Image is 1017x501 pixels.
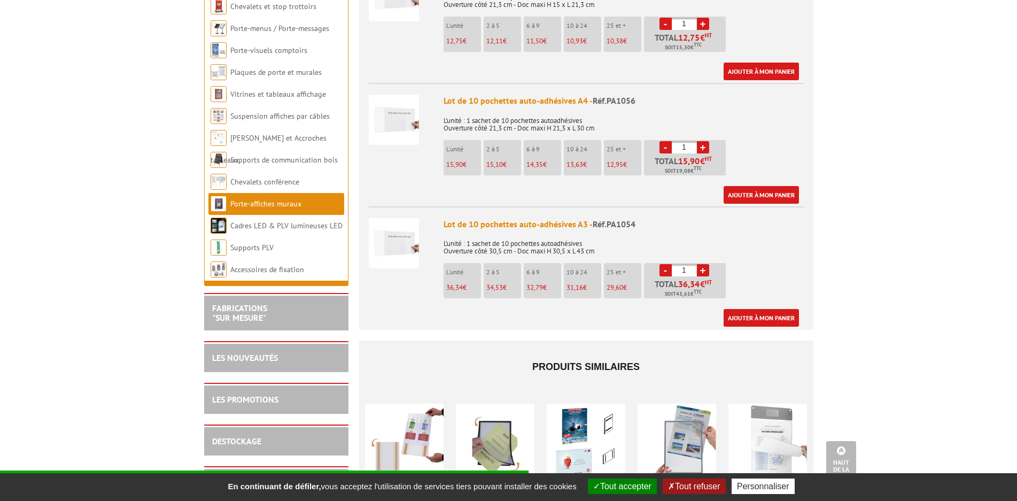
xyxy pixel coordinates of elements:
[230,265,304,274] a: Accessoires de fixation
[486,160,503,169] span: 15,10
[486,284,521,291] p: €
[659,264,672,276] a: -
[211,196,227,212] img: Porte-affiches muraux
[694,42,702,48] sup: TTC
[230,24,329,33] a: Porte-menus / Porte-messages
[700,280,705,288] span: €
[700,33,705,42] span: €
[566,284,601,291] p: €
[211,42,227,58] img: Porte-visuels comptoirs
[607,37,641,45] p: €
[566,283,583,292] span: 31,16
[697,264,709,276] a: +
[230,2,316,11] a: Chevalets et stop trottoirs
[705,279,712,286] sup: HT
[705,155,712,163] sup: HT
[228,482,321,491] strong: En continuant de défiler,
[230,67,322,77] a: Plaques de porte et murales
[588,479,657,494] button: Tout accepter
[526,145,561,153] p: 6 à 9
[526,22,561,29] p: 6 à 9
[665,43,702,52] span: Soit €
[446,268,481,276] p: L'unité
[212,352,278,363] a: LES NOUVEAUTÉS
[676,167,690,175] span: 19,08
[647,157,726,175] p: Total
[444,218,804,230] div: Lot de 10 pochettes auto-adhésives A3 -
[211,86,227,102] img: Vitrines et tableaux affichage
[678,33,700,42] span: 12,75
[211,108,227,124] img: Suspension affiches par câbles
[212,394,278,405] a: LES PROMOTIONS
[486,283,503,292] span: 34,53
[705,32,712,39] sup: HT
[211,218,227,234] img: Cadres LED & PLV lumineuses LED
[732,479,795,494] button: Personnaliser (fenêtre modale)
[486,37,521,45] p: €
[607,145,641,153] p: 25 et +
[659,141,672,153] a: -
[678,280,700,288] span: 36,34
[607,36,623,45] span: 10,38
[230,177,299,187] a: Chevalets conférence
[446,37,481,45] p: €
[659,18,672,30] a: -
[526,161,561,168] p: €
[532,361,640,372] span: Produits similaires
[526,284,561,291] p: €
[230,199,301,209] a: Porte-affiches muraux
[212,436,261,446] a: DESTOCKAGE
[676,43,690,52] span: 15,30
[486,161,521,168] p: €
[230,111,330,121] a: Suspension affiches par câbles
[676,290,690,298] span: 43,61
[724,63,799,80] a: Ajouter à mon panier
[697,18,709,30] a: +
[230,221,343,230] a: Cadres LED & PLV lumineuses LED
[694,289,702,295] sup: TTC
[724,309,799,327] a: Ajouter à mon panier
[607,268,641,276] p: 25 et +
[566,22,601,29] p: 10 à 24
[526,37,561,45] p: €
[446,145,481,153] p: L'unité
[222,482,581,491] span: vous acceptez l'utilisation de services tiers pouvant installer des cookies
[678,157,700,165] span: 15,90
[526,36,543,45] span: 11,50
[212,303,267,323] a: FABRICATIONS"Sur Mesure"
[211,133,327,165] a: [PERSON_NAME] et Accroches tableaux
[211,174,227,190] img: Chevalets conférence
[663,479,725,494] button: Tout refuser
[230,243,274,252] a: Supports PLV
[593,219,635,229] span: Réf.PA1054
[826,441,856,485] a: Haut de la page
[566,36,583,45] span: 10,93
[593,95,635,106] span: Réf.PA1056
[211,240,227,256] img: Supports PLV
[566,37,601,45] p: €
[230,155,338,165] a: Supports de communication bois
[446,36,463,45] span: 12,75
[230,45,307,55] a: Porte-visuels comptoirs
[697,141,709,153] a: +
[211,261,227,278] img: Accessoires de fixation
[526,268,561,276] p: 6 à 9
[444,95,804,107] div: Lot de 10 pochettes auto-adhésives A4 -
[446,22,481,29] p: L'unité
[566,160,583,169] span: 13,63
[526,160,543,169] span: 14,35
[607,284,641,291] p: €
[446,161,481,168] p: €
[665,167,702,175] span: Soit €
[486,145,521,153] p: 2 à 5
[446,284,481,291] p: €
[369,218,419,268] img: Lot de 10 pochettes auto-adhésives A3
[486,268,521,276] p: 2 à 5
[446,160,463,169] span: 15,90
[211,64,227,80] img: Plaques de porte et murales
[486,22,521,29] p: 2 à 5
[700,157,705,165] span: €
[444,233,804,255] p: L'unité : 1 sachet de 10 pochettes autoadhésives Ouverture côté 30,5 cm - Doc maxi H 30,5 x L 43 cm
[694,165,702,171] sup: TTC
[647,280,726,298] p: Total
